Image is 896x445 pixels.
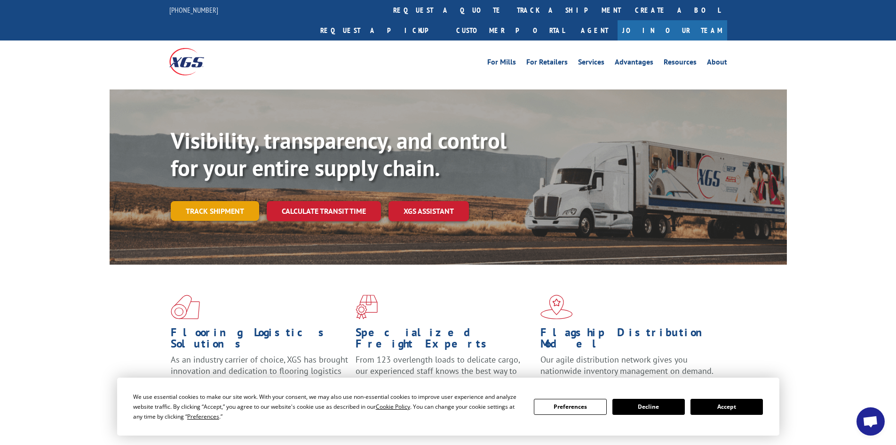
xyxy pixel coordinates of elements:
a: Calculate transit time [267,201,381,221]
img: xgs-icon-flagship-distribution-model-red [540,295,573,319]
img: xgs-icon-focused-on-flooring-red [356,295,378,319]
button: Accept [690,399,763,415]
div: We use essential cookies to make our site work. With your consent, we may also use non-essential ... [133,392,523,421]
h1: Specialized Freight Experts [356,327,533,354]
a: Agent [571,20,618,40]
b: Visibility, transparency, and control for your entire supply chain. [171,126,507,182]
button: Preferences [534,399,606,415]
div: Cookie Consent Prompt [117,378,779,436]
a: For Retailers [526,58,568,69]
a: Customer Portal [449,20,571,40]
span: As an industry carrier of choice, XGS has brought innovation and dedication to flooring logistics... [171,354,348,388]
h1: Flagship Distribution Model [540,327,718,354]
button: Decline [612,399,685,415]
span: Cookie Policy [376,403,410,411]
a: Join Our Team [618,20,727,40]
a: Advantages [615,58,653,69]
a: Open chat [856,407,885,436]
a: Resources [664,58,697,69]
a: Services [578,58,604,69]
a: XGS ASSISTANT [389,201,469,221]
h1: Flooring Logistics Solutions [171,327,349,354]
a: [PHONE_NUMBER] [169,5,218,15]
a: Request a pickup [313,20,449,40]
span: Preferences [187,413,219,421]
p: From 123 overlength loads to delicate cargo, our experienced staff knows the best way to move you... [356,354,533,396]
span: Our agile distribution network gives you nationwide inventory management on demand. [540,354,714,376]
a: About [707,58,727,69]
a: For Mills [487,58,516,69]
a: Track shipment [171,201,259,221]
img: xgs-icon-total-supply-chain-intelligence-red [171,295,200,319]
